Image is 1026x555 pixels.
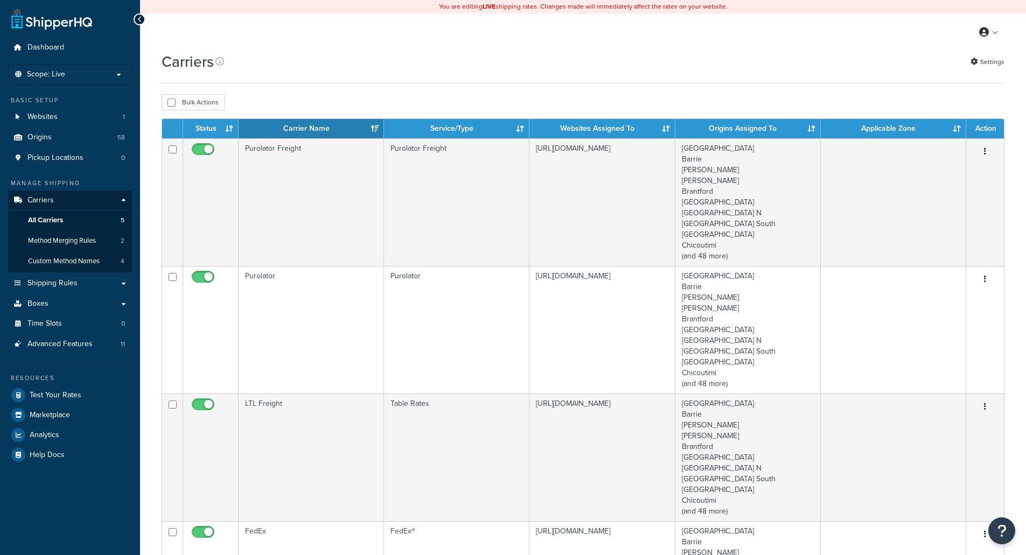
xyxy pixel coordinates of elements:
a: All Carriers 5 [8,210,132,230]
span: Method Merging Rules [28,236,96,245]
li: Method Merging Rules [8,231,132,251]
td: LTL Freight [239,394,384,521]
td: [GEOGRAPHIC_DATA] Barrie [PERSON_NAME] [PERSON_NAME] Brantford [GEOGRAPHIC_DATA] [GEOGRAPHIC_DATA... [675,138,821,266]
a: Time Slots 0 [8,314,132,334]
span: Boxes [27,299,48,308]
li: Pickup Locations [8,148,132,168]
span: 0 [121,153,125,163]
a: Pickup Locations 0 [8,148,132,168]
span: 2 [121,236,124,245]
div: Basic Setup [8,96,132,105]
span: Analytics [30,431,59,440]
a: Custom Method Names 4 [8,251,132,271]
td: Purolator Freight [239,138,384,266]
span: Origins [27,133,52,142]
a: Analytics [8,425,132,445]
a: Shipping Rules [8,273,132,293]
a: Boxes [8,294,132,314]
li: All Carriers [8,210,132,230]
span: 5 [121,216,124,225]
span: 11 [121,340,125,349]
span: Carriers [27,196,54,205]
td: [URL][DOMAIN_NAME] [529,394,675,521]
h1: Carriers [162,51,214,72]
th: Carrier Name: activate to sort column ascending [239,119,384,138]
td: [GEOGRAPHIC_DATA] Barrie [PERSON_NAME] [PERSON_NAME] Brantford [GEOGRAPHIC_DATA] [GEOGRAPHIC_DATA... [675,266,821,394]
td: Purolator [384,266,529,394]
span: Websites [27,113,58,122]
td: Purolator Freight [384,138,529,266]
a: Dashboard [8,38,132,58]
td: Purolator [239,266,384,394]
a: Help Docs [8,445,132,465]
a: Advanced Features 11 [8,334,132,354]
span: 4 [121,257,124,266]
li: Origins [8,128,132,147]
div: Manage Shipping [8,179,132,188]
span: Marketplace [30,411,70,420]
a: ShipperHQ Home [11,8,92,30]
span: Scope: Live [27,70,65,79]
span: Test Your Rates [30,391,81,400]
th: Service/Type: activate to sort column ascending [384,119,529,138]
th: Status: activate to sort column ascending [183,119,239,138]
span: All Carriers [28,216,63,225]
span: Pickup Locations [27,153,83,163]
td: Table Rates [384,394,529,521]
a: Marketplace [8,405,132,425]
a: Settings [971,54,1004,69]
span: Custom Method Names [28,257,100,266]
button: Open Resource Center [988,517,1015,544]
span: 1 [123,113,125,122]
span: Help Docs [30,451,65,460]
span: Shipping Rules [27,279,78,288]
b: LIVE [483,2,495,11]
th: Action [966,119,1004,138]
span: Dashboard [27,43,64,52]
th: Origins Assigned To: activate to sort column ascending [675,119,821,138]
li: Custom Method Names [8,251,132,271]
a: Method Merging Rules 2 [8,231,132,251]
li: Time Slots [8,314,132,334]
th: Applicable Zone: activate to sort column ascending [821,119,966,138]
li: Carriers [8,191,132,272]
a: Origins 58 [8,128,132,147]
td: [URL][DOMAIN_NAME] [529,138,675,266]
td: [GEOGRAPHIC_DATA] Barrie [PERSON_NAME] [PERSON_NAME] Brantford [GEOGRAPHIC_DATA] [GEOGRAPHIC_DATA... [675,394,821,521]
a: Test Your Rates [8,385,132,405]
td: [URL][DOMAIN_NAME] [529,266,675,394]
li: Advanced Features [8,334,132,354]
li: Websites [8,107,132,127]
div: Resources [8,374,132,383]
th: Websites Assigned To: activate to sort column ascending [529,119,675,138]
a: Carriers [8,191,132,210]
span: 0 [121,319,125,328]
span: Advanced Features [27,340,93,349]
span: 58 [117,133,125,142]
span: Time Slots [27,319,62,328]
button: Bulk Actions [162,94,225,110]
a: Websites 1 [8,107,132,127]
